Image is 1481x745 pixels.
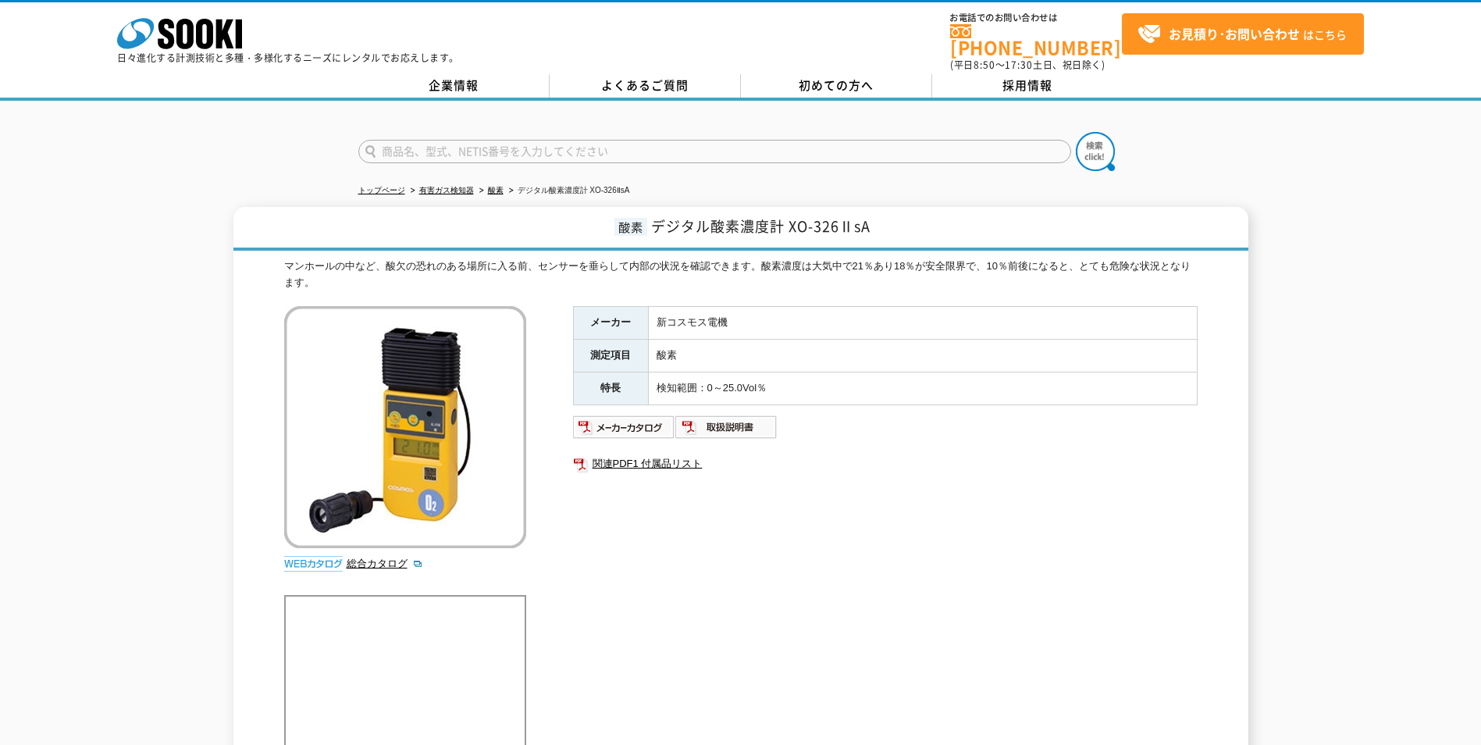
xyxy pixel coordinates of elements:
[573,372,648,405] th: 特長
[573,454,1198,474] a: 関連PDF1 付属品リスト
[648,372,1197,405] td: 検知範囲：0～25.0Vol％
[284,306,526,548] img: デジタル酸素濃度計 XO-326ⅡsA
[675,425,778,437] a: 取扱説明書
[1122,13,1364,55] a: お見積り･お問い合わせはこちら
[648,307,1197,340] td: 新コスモス電機
[347,558,423,569] a: 総合カタログ
[1076,132,1115,171] img: btn_search.png
[741,74,932,98] a: 初めての方へ
[1137,23,1347,46] span: はこちら
[550,74,741,98] a: よくあるご質問
[950,58,1105,72] span: (平日 ～ 土日、祝日除く)
[1169,24,1300,43] strong: お見積り･お問い合わせ
[648,340,1197,372] td: 酸素
[932,74,1123,98] a: 採用情報
[651,216,870,237] span: デジタル酸素濃度計 XO-326ⅡsA
[573,415,675,440] img: メーカーカタログ
[284,258,1198,291] div: マンホールの中など、酸欠の恐れのある場所に入る前、センサーを垂らして内部の状況を確認できます。酸素濃度は大気中で21％あり18％が安全限界で、10％前後になると、とても危険な状況となります。
[950,13,1122,23] span: お電話でのお問い合わせは
[573,340,648,372] th: 測定項目
[358,186,405,194] a: トップページ
[614,218,647,236] span: 酸素
[358,140,1071,163] input: 商品名、型式、NETIS番号を入力してください
[358,74,550,98] a: 企業情報
[419,186,474,194] a: 有害ガス検知器
[799,77,874,94] span: 初めての方へ
[117,53,459,62] p: 日々進化する計測技術と多種・多様化するニーズにレンタルでお応えします。
[573,307,648,340] th: メーカー
[974,58,995,72] span: 8:50
[675,415,778,440] img: 取扱説明書
[950,24,1122,56] a: [PHONE_NUMBER]
[488,186,504,194] a: 酸素
[506,183,630,199] li: デジタル酸素濃度計 XO-326ⅡsA
[573,425,675,437] a: メーカーカタログ
[1005,58,1033,72] span: 17:30
[284,556,343,572] img: webカタログ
